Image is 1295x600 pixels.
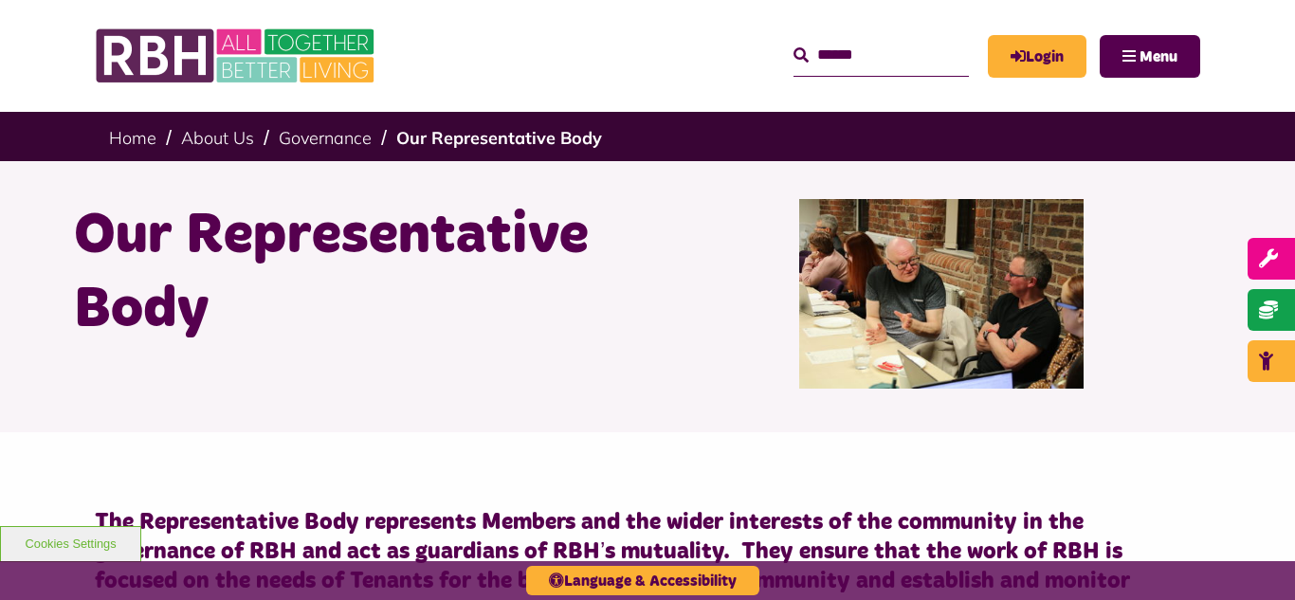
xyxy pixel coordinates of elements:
span: Menu [1140,49,1177,64]
a: Governance [279,127,372,149]
a: About Us [181,127,254,149]
img: Rep Body [799,199,1084,389]
button: Navigation [1100,35,1200,78]
img: RBH [95,19,379,93]
button: Language & Accessibility [526,566,759,595]
a: Our Representative Body [396,127,602,149]
iframe: Netcall Web Assistant for live chat [1210,515,1295,600]
h1: Our Representative Body [74,199,633,347]
a: Home [109,127,156,149]
a: MyRBH [988,35,1086,78]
